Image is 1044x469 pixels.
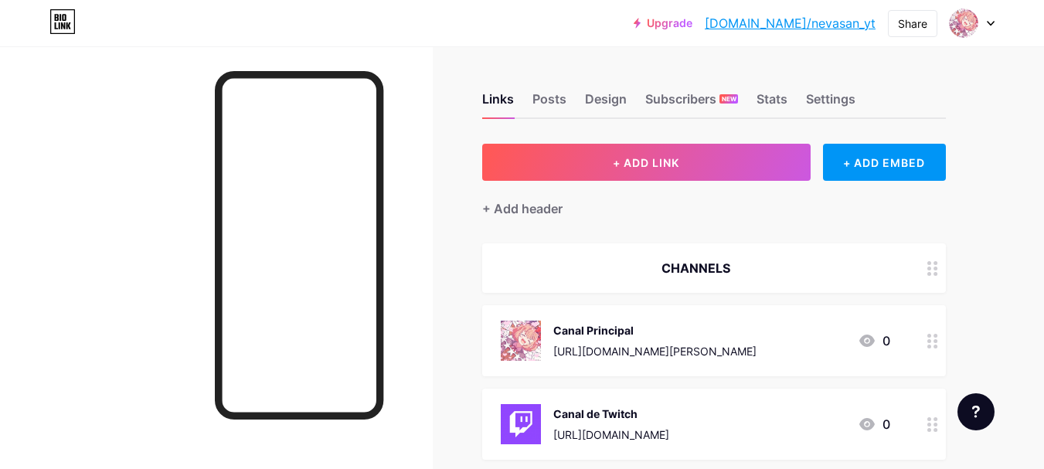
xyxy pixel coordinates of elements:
[532,90,566,117] div: Posts
[482,90,514,117] div: Links
[645,90,738,117] div: Subscribers
[858,331,890,350] div: 0
[553,427,669,443] div: [URL][DOMAIN_NAME]
[501,259,890,277] div: CHANNELS
[553,322,757,338] div: Canal Principal
[898,15,927,32] div: Share
[705,14,876,32] a: [DOMAIN_NAME]/nevasan_yt
[757,90,787,117] div: Stats
[585,90,627,117] div: Design
[482,199,563,218] div: + Add header
[501,404,541,444] img: Canal de Twitch
[482,144,811,181] button: + ADD LINK
[949,8,978,38] img: nevasan_yt
[858,415,890,433] div: 0
[722,94,736,104] span: NEW
[501,321,541,361] img: Canal Principal
[553,406,669,422] div: Canal de Twitch
[613,156,679,169] span: + ADD LINK
[634,17,692,29] a: Upgrade
[806,90,855,117] div: Settings
[553,343,757,359] div: [URL][DOMAIN_NAME][PERSON_NAME]
[823,144,946,181] div: + ADD EMBED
